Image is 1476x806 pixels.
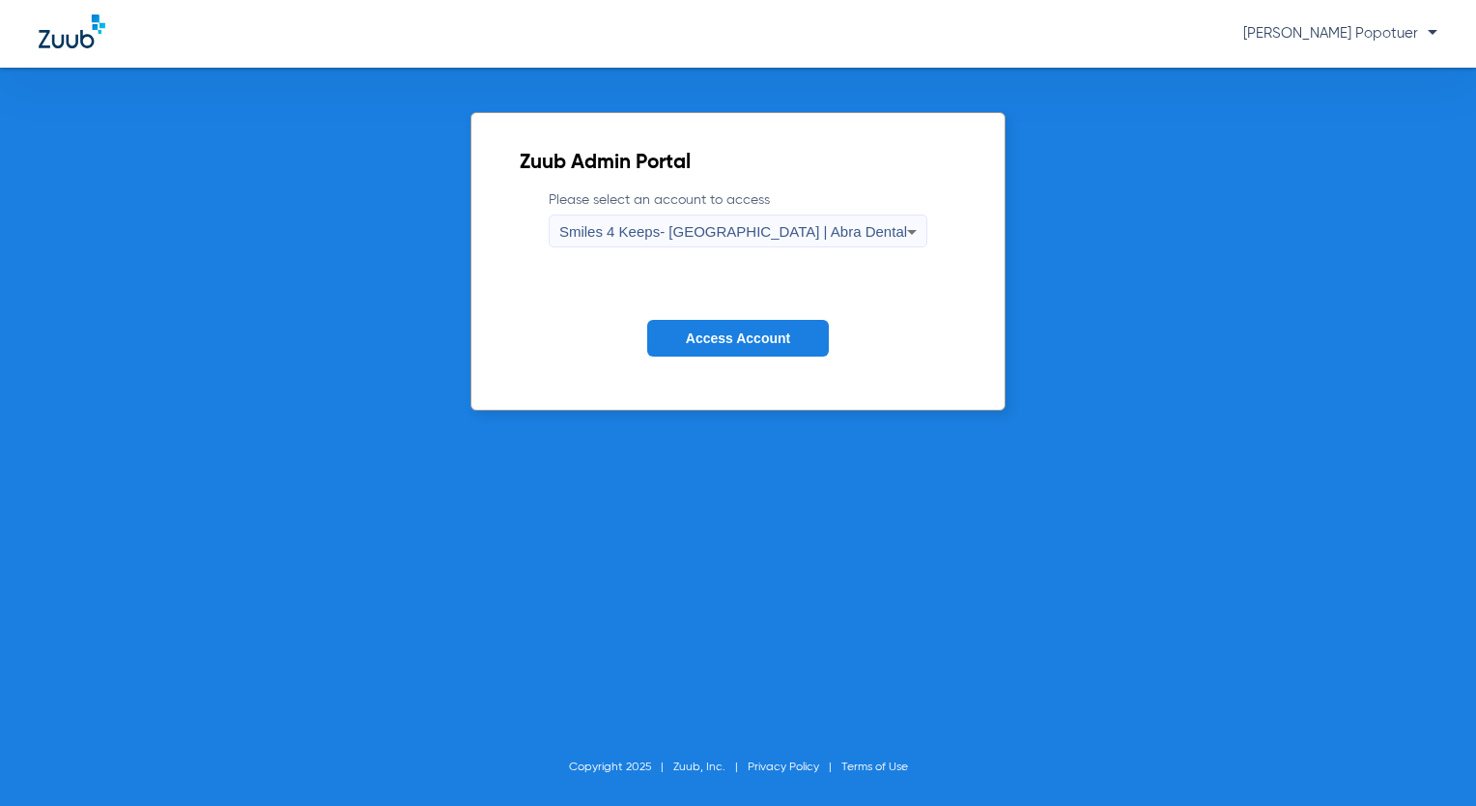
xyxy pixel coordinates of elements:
[841,762,908,773] a: Terms of Use
[520,154,956,173] h2: Zuub Admin Portal
[569,758,673,777] li: Copyright 2025
[748,762,819,773] a: Privacy Policy
[1243,26,1437,41] span: [PERSON_NAME] Popotuer
[647,320,829,358] button: Access Account
[673,758,748,777] li: Zuub, Inc.
[549,190,927,247] label: Please select an account to access
[39,14,105,48] img: Zuub Logo
[686,331,790,346] span: Access Account
[559,223,907,240] span: Smiles 4 Keeps- [GEOGRAPHIC_DATA] | Abra Dental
